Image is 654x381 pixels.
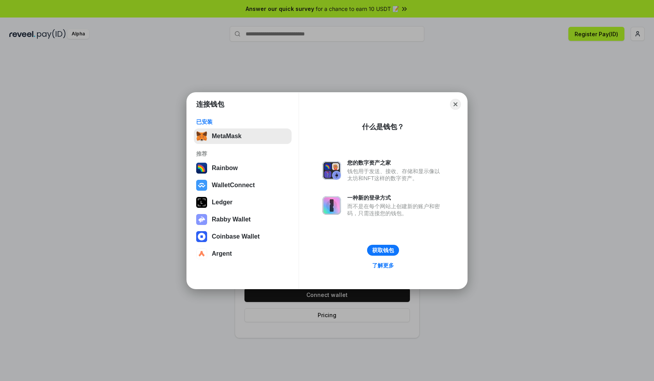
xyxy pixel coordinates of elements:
[362,122,404,132] div: 什么是钱包？
[212,199,232,206] div: Ledger
[196,118,289,125] div: 已安装
[367,260,399,270] a: 了解更多
[196,150,289,157] div: 推荐
[194,229,292,244] button: Coinbase Wallet
[194,212,292,227] button: Rabby Wallet
[194,177,292,193] button: WalletConnect
[367,245,399,256] button: 获取钱包
[372,247,394,254] div: 获取钱包
[347,194,444,201] div: 一种新的登录方式
[196,100,224,109] h1: 连接钱包
[322,161,341,180] img: svg+xml,%3Csvg%20xmlns%3D%22http%3A%2F%2Fwww.w3.org%2F2000%2Fsvg%22%20fill%3D%22none%22%20viewBox...
[196,248,207,259] img: svg+xml,%3Csvg%20width%3D%2228%22%20height%3D%2228%22%20viewBox%3D%220%200%2028%2028%22%20fill%3D...
[372,262,394,269] div: 了解更多
[196,180,207,191] img: svg+xml,%3Csvg%20width%3D%2228%22%20height%3D%2228%22%20viewBox%3D%220%200%2028%2028%22%20fill%3D...
[347,159,444,166] div: 您的数字资产之家
[196,231,207,242] img: svg+xml,%3Csvg%20width%3D%2228%22%20height%3D%2228%22%20viewBox%3D%220%200%2028%2028%22%20fill%3D...
[194,128,292,144] button: MetaMask
[194,160,292,176] button: Rainbow
[212,216,251,223] div: Rabby Wallet
[212,182,255,189] div: WalletConnect
[212,233,260,240] div: Coinbase Wallet
[196,163,207,174] img: svg+xml,%3Csvg%20width%3D%22120%22%20height%3D%22120%22%20viewBox%3D%220%200%20120%20120%22%20fil...
[450,99,461,110] button: Close
[212,250,232,257] div: Argent
[347,168,444,182] div: 钱包用于发送、接收、存储和显示像以太坊和NFT这样的数字资产。
[194,195,292,210] button: Ledger
[212,133,241,140] div: MetaMask
[212,165,238,172] div: Rainbow
[196,131,207,142] img: svg+xml,%3Csvg%20fill%3D%22none%22%20height%3D%2233%22%20viewBox%3D%220%200%2035%2033%22%20width%...
[196,197,207,208] img: svg+xml,%3Csvg%20xmlns%3D%22http%3A%2F%2Fwww.w3.org%2F2000%2Fsvg%22%20width%3D%2228%22%20height%3...
[347,203,444,217] div: 而不是在每个网站上创建新的账户和密码，只需连接您的钱包。
[322,196,341,215] img: svg+xml,%3Csvg%20xmlns%3D%22http%3A%2F%2Fwww.w3.org%2F2000%2Fsvg%22%20fill%3D%22none%22%20viewBox...
[194,246,292,262] button: Argent
[196,214,207,225] img: svg+xml,%3Csvg%20xmlns%3D%22http%3A%2F%2Fwww.w3.org%2F2000%2Fsvg%22%20fill%3D%22none%22%20viewBox...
